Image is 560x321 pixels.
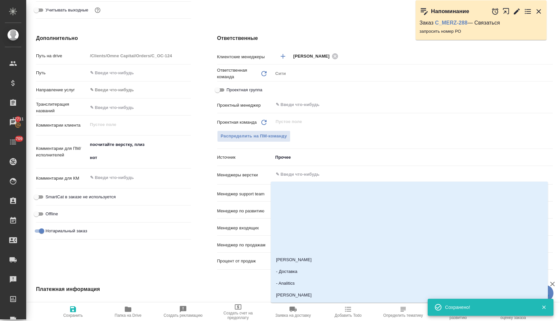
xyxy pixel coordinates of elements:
[88,139,191,163] textarea: посчитайте верстку, плиз нот
[9,116,28,122] span: 17711
[435,20,467,26] a: C_MERZ-288
[217,172,273,178] p: Менеджеры верстки
[275,48,291,64] button: Добавить менеджера
[271,289,548,301] li: [PERSON_NAME]
[217,191,273,197] p: Менеджер support team
[88,103,191,112] input: ✎ Введи что-нибудь
[383,313,423,318] span: Определить тематику
[2,114,25,131] a: 17711
[36,285,372,293] h4: Платежная информация
[46,7,88,13] span: Учитывать выходные
[217,131,291,142] button: Распределить на ПМ-команду
[445,304,532,311] div: Сохранено!
[217,119,257,126] p: Проектная команда
[36,87,88,93] p: Направление услуг
[502,4,510,18] button: Открыть в новой вкладке
[271,301,548,313] li: [PERSON_NAME]
[46,194,116,200] span: SmartCat в заказе не используется
[217,154,273,161] p: Источник
[266,303,321,321] button: Заявка на доставку
[36,53,88,59] p: Путь на drive
[321,303,376,321] button: Добавить Todo
[217,225,273,231] p: Менеджер входящих
[211,303,266,321] button: Создать счет на предоплату
[271,277,548,289] li: - Analitics
[420,20,543,26] p: Заказ — Связаться
[293,53,334,60] span: [PERSON_NAME]
[101,303,156,321] button: Папка на Drive
[376,303,431,321] button: Определить тематику
[36,70,88,76] p: Путь
[217,67,260,80] p: Ответственная команда
[36,122,88,129] p: Комментарии клиента
[217,258,273,264] p: Процент от продаж
[227,87,262,93] span: Проектная группа
[524,8,532,15] button: Перейти в todo
[88,301,191,312] div: RUB
[271,254,548,266] li: [PERSON_NAME]
[549,193,551,194] button: Open
[46,303,101,321] button: Сохранить
[491,8,499,15] button: Отложить
[549,174,551,175] button: Close
[420,28,543,35] p: запросить номер РО
[273,152,553,163] div: Прочее
[273,68,553,79] div: Сити
[275,101,529,109] input: ✎ Введи что-нибудь
[275,313,311,318] span: Заявка на доставку
[63,313,83,318] span: Сохранить
[46,211,58,217] span: Offline
[156,303,211,321] button: Создать рекламацию
[549,104,551,105] button: Open
[215,311,262,320] span: Создать счет на предоплату
[217,102,273,109] p: Проектный менеджер
[46,228,87,234] span: Нотариальный заказ
[36,101,88,114] p: Транслитерация названий
[275,118,537,126] input: Пустое поле
[36,175,88,182] p: Комментарии для КМ
[549,56,551,57] button: Open
[271,266,548,277] li: - Доставка
[217,54,273,60] p: Клиентские менеджеры
[217,34,553,42] h4: Ответственные
[513,8,521,15] button: Редактировать
[88,51,191,61] input: Пустое поле
[90,87,183,93] div: ✎ Введи что-нибудь
[431,8,469,15] p: Напоминание
[293,52,341,60] div: [PERSON_NAME]
[217,208,273,214] p: Менеджер по развитию
[537,304,551,310] button: Закрыть
[115,313,141,318] span: Папка на Drive
[535,8,543,15] button: Закрыть
[217,242,273,248] p: Менеджер по продажам
[93,6,102,14] button: Выбери, если сб и вс нужно считать рабочими днями для выполнения заказа.
[335,313,362,318] span: Добавить Todo
[221,133,287,140] span: Распределить на ПМ-команду
[164,313,203,318] span: Создать рекламацию
[36,145,88,158] p: Комментарии для ПМ/исполнителей
[36,34,191,42] h4: Дополнительно
[12,135,27,142] span: 709
[2,134,25,150] a: 709
[88,84,191,96] div: ✎ Введи что-нибудь
[88,68,191,78] input: ✎ Введи что-нибудь
[275,170,529,178] input: ✎ Введи что-нибудь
